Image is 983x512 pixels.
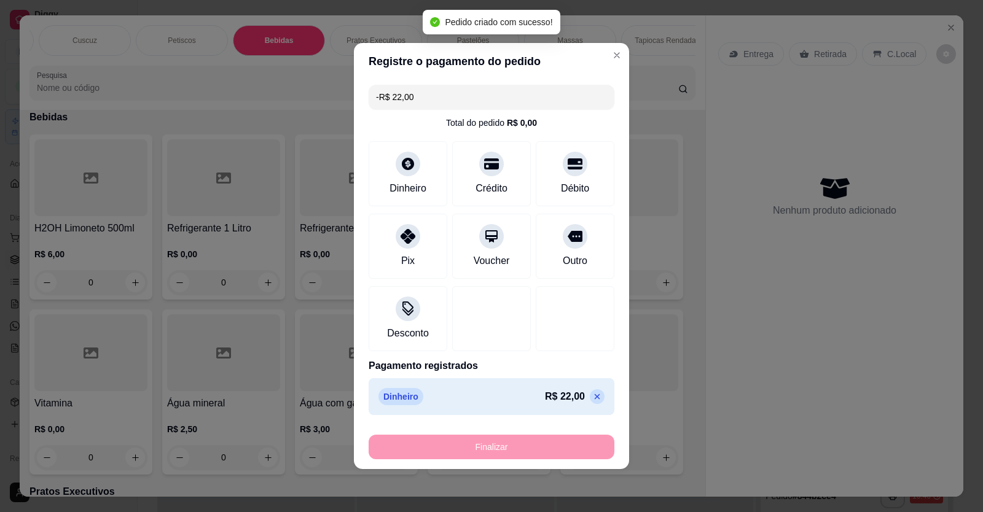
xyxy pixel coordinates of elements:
div: Outro [563,254,587,268]
div: Débito [561,181,589,196]
button: Close [607,45,627,65]
span: Pedido criado com sucesso! [445,17,552,27]
p: R$ 22,00 [545,389,585,404]
div: Voucher [474,254,510,268]
div: Total do pedido [446,117,537,129]
p: Pagamento registrados [369,359,614,373]
div: Desconto [387,326,429,341]
div: Pix [401,254,415,268]
input: Ex.: hambúrguer de cordeiro [376,85,607,109]
header: Registre o pagamento do pedido [354,43,629,80]
span: check-circle [430,17,440,27]
div: Crédito [476,181,507,196]
div: Dinheiro [390,181,426,196]
div: R$ 0,00 [507,117,537,129]
p: Dinheiro [378,388,423,405]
